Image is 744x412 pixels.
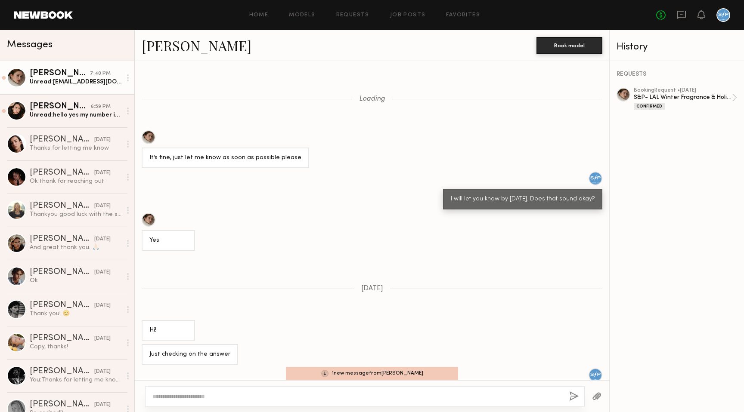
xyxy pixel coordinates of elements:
[634,103,665,110] div: Confirmed
[30,235,94,243] div: [PERSON_NAME]
[336,12,369,18] a: Requests
[359,95,385,103] span: Loading
[90,70,111,78] div: 7:40 PM
[634,88,732,93] div: booking Request • [DATE]
[286,367,458,380] div: 1 new message from [PERSON_NAME]
[30,69,90,78] div: [PERSON_NAME]
[30,334,94,343] div: [PERSON_NAME]
[94,268,111,277] div: [DATE]
[30,243,121,252] div: And great thank you. 🙏🏻
[30,310,121,318] div: Thank you! 😊
[30,376,121,384] div: You: Thanks for letting me know! We are set for the 24th, so that's okay. Appreciate it and good ...
[30,144,121,152] div: Thanks for letting me know
[30,268,94,277] div: [PERSON_NAME]
[451,194,595,204] div: I will let you know by [DATE]. Does that sound okay?
[149,350,230,360] div: Just checking on the answer
[149,326,187,335] div: Hi!
[94,401,111,409] div: [DATE]
[536,41,602,49] a: Book model
[289,12,315,18] a: Models
[94,136,111,144] div: [DATE]
[94,235,111,243] div: [DATE]
[634,88,737,110] a: bookingRequest •[DATE]S&P- LAL Winter Fragrance & Holiday PhotoshootConfirmed
[142,36,251,55] a: [PERSON_NAME]
[149,153,301,163] div: It’s fine, just let me know as soon as possible please
[390,12,426,18] a: Job Posts
[361,285,383,292] span: [DATE]
[30,367,94,376] div: [PERSON_NAME]
[446,12,480,18] a: Favorites
[536,37,602,54] button: Book model
[91,103,111,111] div: 6:59 PM
[94,368,111,376] div: [DATE]
[94,301,111,310] div: [DATE]
[94,169,111,177] div: [DATE]
[30,202,94,210] div: [PERSON_NAME]
[30,111,121,119] div: Unread: hello yes my number is [PHONE_NUMBER]
[94,202,111,210] div: [DATE]
[30,301,94,310] div: [PERSON_NAME]
[30,400,94,409] div: [PERSON_NAME]
[30,78,121,86] div: Unread: [EMAIL_ADDRESS][DOMAIN_NAME]
[617,71,737,77] div: REQUESTS
[30,135,94,144] div: [PERSON_NAME]
[30,343,121,351] div: Copy, thanks!
[634,93,732,101] div: S&P- LAL Winter Fragrance & Holiday Photoshoot
[30,277,121,285] div: Ok
[94,335,111,343] div: [DATE]
[30,102,91,111] div: [PERSON_NAME]
[249,12,269,18] a: Home
[617,42,737,52] div: History
[7,40,53,50] span: Messages
[30,169,94,177] div: [PERSON_NAME]
[30,210,121,218] div: Thankyou good luck with the shoot the 24th !!
[149,236,187,246] div: Yes
[30,177,121,185] div: Ok thank for reaching out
